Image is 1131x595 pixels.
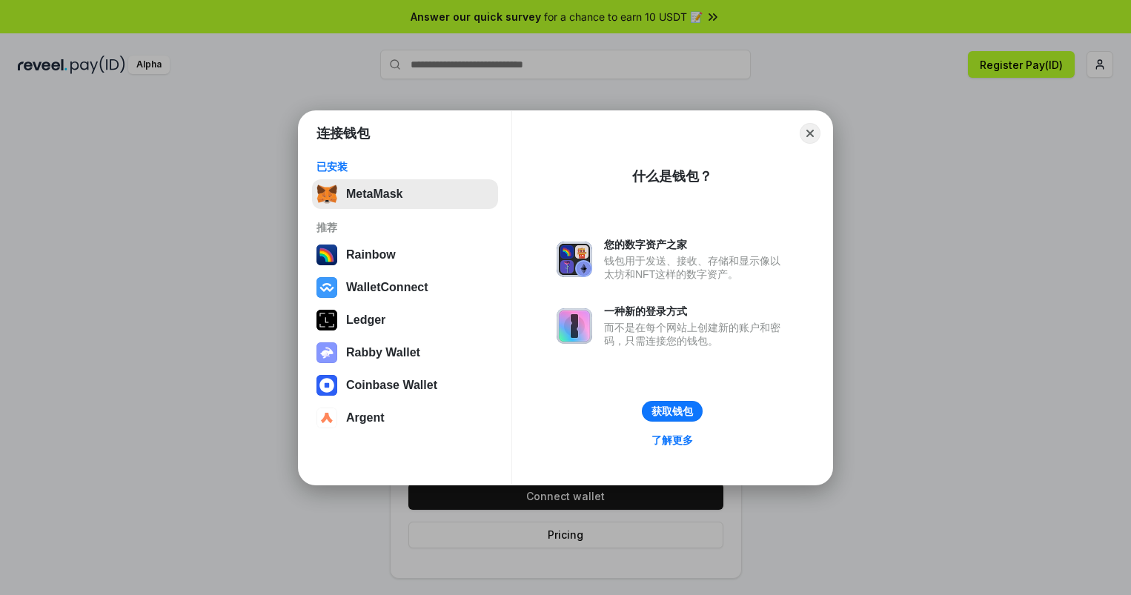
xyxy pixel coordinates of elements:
div: 获取钱包 [651,405,693,418]
div: 钱包用于发送、接收、存储和显示像以太坊和NFT这样的数字资产。 [604,254,788,281]
div: Rainbow [346,248,396,262]
div: Coinbase Wallet [346,379,437,392]
img: svg+xml,%3Csvg%20xmlns%3D%22http%3A%2F%2Fwww.w3.org%2F2000%2Fsvg%22%20width%3D%2228%22%20height%3... [316,310,337,330]
button: Close [800,123,820,144]
button: Rainbow [312,240,498,270]
div: Argent [346,411,385,425]
div: Rabby Wallet [346,346,420,359]
div: 一种新的登录方式 [604,305,788,318]
button: Coinbase Wallet [312,370,498,400]
a: 了解更多 [643,431,702,450]
img: svg+xml,%3Csvg%20width%3D%2228%22%20height%3D%2228%22%20viewBox%3D%220%200%2028%2028%22%20fill%3D... [316,277,337,298]
img: svg+xml,%3Csvg%20width%3D%2228%22%20height%3D%2228%22%20viewBox%3D%220%200%2028%2028%22%20fill%3D... [316,375,337,396]
button: MetaMask [312,179,498,209]
button: WalletConnect [312,273,498,302]
div: 而不是在每个网站上创建新的账户和密码，只需连接您的钱包。 [604,321,788,348]
div: 推荐 [316,221,494,234]
h1: 连接钱包 [316,124,370,142]
button: 获取钱包 [642,401,703,422]
div: 什么是钱包？ [632,167,712,185]
img: svg+xml,%3Csvg%20xmlns%3D%22http%3A%2F%2Fwww.w3.org%2F2000%2Fsvg%22%20fill%3D%22none%22%20viewBox... [316,342,337,363]
img: svg+xml,%3Csvg%20xmlns%3D%22http%3A%2F%2Fwww.w3.org%2F2000%2Fsvg%22%20fill%3D%22none%22%20viewBox... [557,242,592,277]
img: svg+xml,%3Csvg%20xmlns%3D%22http%3A%2F%2Fwww.w3.org%2F2000%2Fsvg%22%20fill%3D%22none%22%20viewBox... [557,308,592,344]
div: Ledger [346,313,385,327]
div: MetaMask [346,187,402,201]
div: 您的数字资产之家 [604,238,788,251]
img: svg+xml,%3Csvg%20fill%3D%22none%22%20height%3D%2233%22%20viewBox%3D%220%200%2035%2033%22%20width%... [316,184,337,205]
div: 了解更多 [651,433,693,447]
button: Argent [312,403,498,433]
button: Rabby Wallet [312,338,498,368]
div: 已安装 [316,160,494,173]
button: Ledger [312,305,498,335]
div: WalletConnect [346,281,428,294]
img: svg+xml,%3Csvg%20width%3D%2228%22%20height%3D%2228%22%20viewBox%3D%220%200%2028%2028%22%20fill%3D... [316,408,337,428]
img: svg+xml,%3Csvg%20width%3D%22120%22%20height%3D%22120%22%20viewBox%3D%220%200%20120%20120%22%20fil... [316,245,337,265]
